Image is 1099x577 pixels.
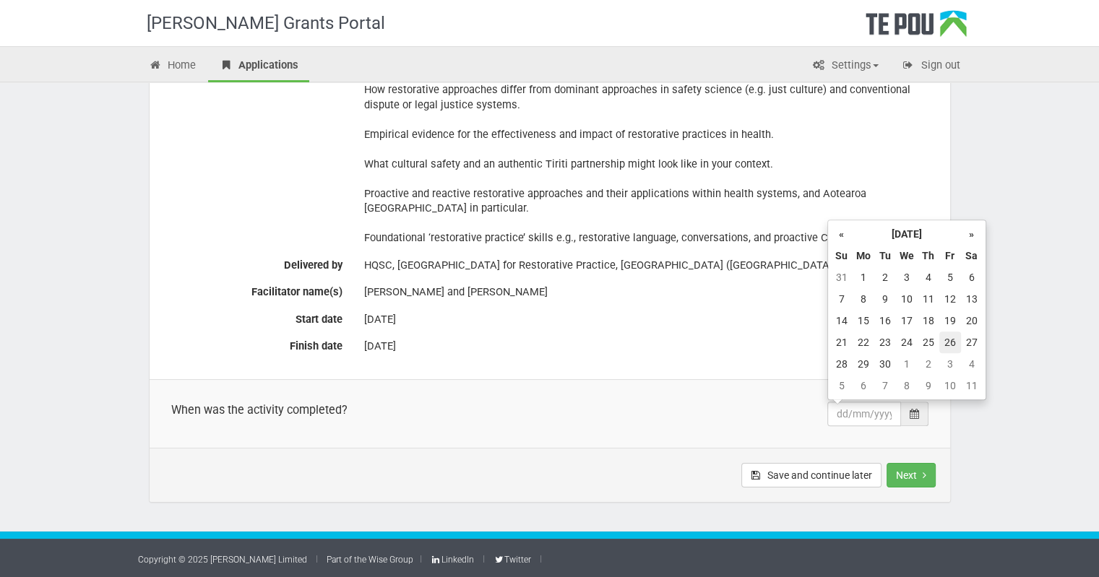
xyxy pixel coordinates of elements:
[327,555,413,565] a: Part of the Wise Group
[874,245,896,266] th: Tu
[896,331,918,353] td: 24
[853,353,874,375] td: 29
[874,288,896,310] td: 9
[157,279,353,300] label: Facilitator name(s)
[874,266,896,288] td: 2
[853,375,874,396] td: 6
[157,307,353,327] label: Start date
[896,245,918,266] th: We
[939,375,961,396] td: 10
[961,310,983,331] td: 20
[939,245,961,266] th: Fr
[939,331,961,353] td: 26
[853,331,874,353] td: 22
[961,288,983,310] td: 13
[831,375,853,396] td: 5
[157,334,353,354] label: Finish date
[364,334,932,359] div: [DATE]
[494,555,531,565] a: Twitter
[918,310,939,331] td: 18
[853,288,874,310] td: 8
[831,310,853,331] td: 14
[874,353,896,375] td: 30
[364,279,932,305] div: [PERSON_NAME] and [PERSON_NAME]
[918,353,939,375] td: 2
[918,331,939,353] td: 25
[801,51,889,82] a: Settings
[896,288,918,310] td: 10
[831,266,853,288] td: 31
[831,223,853,245] th: «
[741,463,882,487] button: Save and continue later
[961,353,983,375] td: 4
[891,51,971,82] a: Sign out
[853,266,874,288] td: 1
[961,223,983,245] th: »
[171,402,784,418] div: When was the activity completed?
[831,245,853,266] th: Su
[831,331,853,353] td: 21
[918,288,939,310] td: 11
[874,331,896,353] td: 23
[208,51,309,82] a: Applications
[896,310,918,331] td: 17
[918,266,939,288] td: 4
[874,375,896,396] td: 7
[157,253,353,273] label: Delivered by
[853,310,874,331] td: 15
[827,402,901,426] input: dd/mm/yyyy
[961,375,983,396] td: 11
[853,245,874,266] th: Mo
[853,223,961,245] th: [DATE]
[939,266,961,288] td: 5
[961,331,983,353] td: 27
[896,375,918,396] td: 8
[138,555,307,565] a: Copyright © 2025 [PERSON_NAME] Limited
[364,307,932,332] div: [DATE]
[939,288,961,310] td: 12
[364,253,932,278] div: HQSC, [GEOGRAPHIC_DATA] for Restorative Practice, [GEOGRAPHIC_DATA] ([GEOGRAPHIC_DATA] Uni Profes...
[939,310,961,331] td: 19
[896,353,918,375] td: 1
[887,463,936,487] button: Next step
[866,10,967,46] div: Te Pou Logo
[961,266,983,288] td: 6
[896,266,918,288] td: 3
[831,288,853,310] td: 7
[918,375,939,396] td: 9
[961,245,983,266] th: Sa
[918,245,939,266] th: Th
[431,555,474,565] a: LinkedIn
[874,310,896,331] td: 16
[138,51,207,82] a: Home
[831,353,853,375] td: 28
[939,353,961,375] td: 3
